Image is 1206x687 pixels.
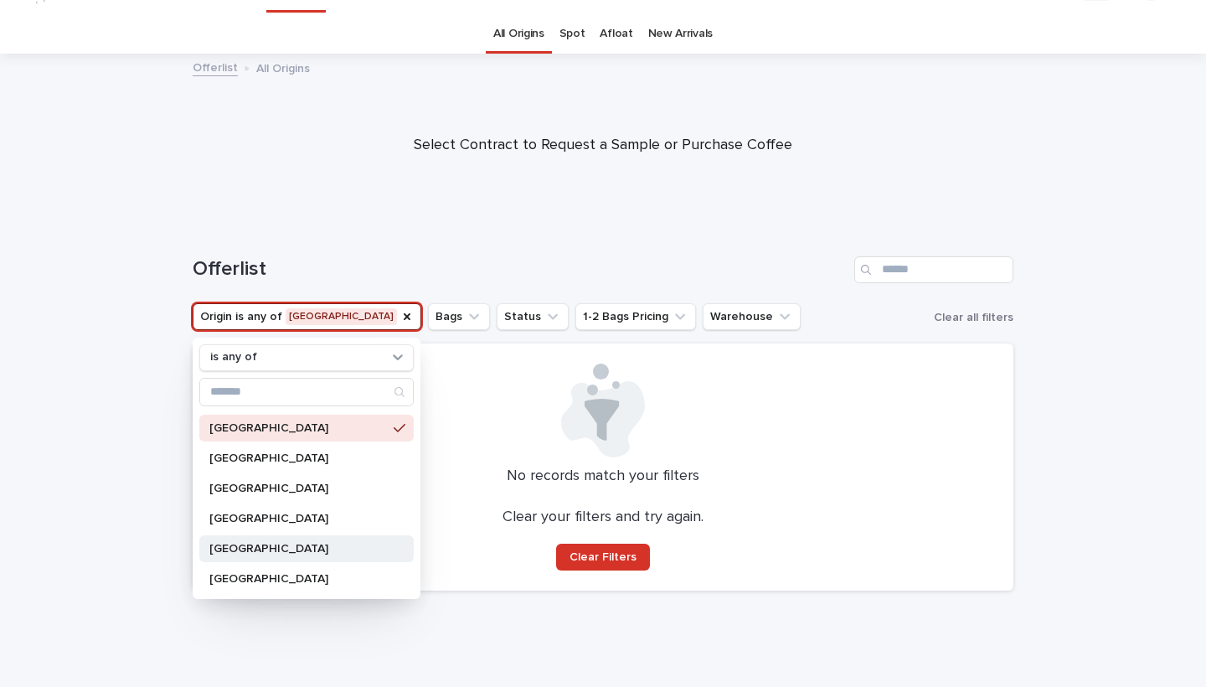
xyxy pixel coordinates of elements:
[493,14,544,54] a: All Origins
[502,509,703,527] p: Clear your filters and try again.
[556,544,650,571] button: Clear Filters
[559,14,585,54] a: Spot
[193,303,421,330] button: Origin
[569,551,636,563] span: Clear Filters
[193,257,848,282] h1: Offerlist
[703,303,801,330] button: Warehouse
[854,256,1013,283] input: Search
[575,303,696,330] button: 1-2 Bags Pricing
[213,467,993,486] p: No records match your filters
[209,483,387,494] p: [GEOGRAPHIC_DATA]
[209,452,387,464] p: [GEOGRAPHIC_DATA]
[209,422,387,434] p: [GEOGRAPHIC_DATA]
[428,303,490,330] button: Bags
[209,543,387,555] p: [GEOGRAPHIC_DATA]
[209,513,387,524] p: [GEOGRAPHIC_DATA]
[268,137,938,155] p: Select Contract to Request a Sample or Purchase Coffee
[200,379,413,405] input: Search
[193,57,238,76] a: Offerlist
[927,305,1013,330] button: Clear all filters
[210,350,257,364] p: is any of
[199,378,414,406] div: Search
[497,303,569,330] button: Status
[600,14,632,54] a: Afloat
[256,58,310,76] p: All Origins
[934,312,1013,323] span: Clear all filters
[648,14,713,54] a: New Arrivals
[209,573,387,585] p: [GEOGRAPHIC_DATA]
